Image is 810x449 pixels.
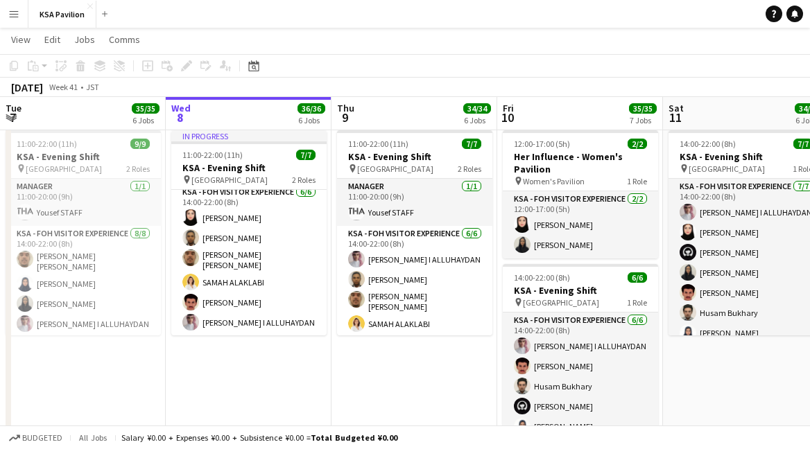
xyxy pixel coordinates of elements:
[109,33,140,46] span: Comms
[132,115,159,125] div: 6 Jobs
[463,103,491,114] span: 34/34
[503,284,658,297] h3: KSA - Evening Shift
[462,139,481,149] span: 7/7
[523,297,599,308] span: [GEOGRAPHIC_DATA]
[182,150,243,160] span: 11:00-22:00 (11h)
[191,175,268,185] span: [GEOGRAPHIC_DATA]
[501,109,514,125] span: 10
[17,139,77,149] span: 11:00-22:00 (11h)
[680,139,736,149] span: 14:00-22:00 (8h)
[357,164,433,174] span: [GEOGRAPHIC_DATA]
[121,432,397,443] div: Salary ¥0.00 + Expenses ¥0.00 + Subsistence ¥0.00 =
[28,1,96,28] button: KSA Pavilion
[11,80,43,94] div: [DATE]
[337,179,492,226] app-card-role: Manager1/111:00-20:00 (9h)Yousef STAFF
[6,30,36,49] a: View
[464,115,490,125] div: 6 Jobs
[348,139,408,149] span: 11:00-22:00 (11h)
[337,150,492,163] h3: KSA - Evening Shift
[6,150,161,163] h3: KSA - Evening Shift
[298,115,325,125] div: 6 Jobs
[130,139,150,149] span: 9/9
[627,176,647,186] span: 1 Role
[169,109,191,125] span: 8
[514,139,570,149] span: 12:00-17:00 (5h)
[69,30,101,49] a: Jobs
[6,179,161,226] app-card-role: Manager1/111:00-20:00 (9h)Yousef STAFF
[292,175,316,185] span: 2 Roles
[311,432,397,443] span: Total Budgeted ¥0.00
[6,130,161,335] app-job-card: 11:00-22:00 (11h)9/9KSA - Evening Shift [GEOGRAPHIC_DATA]2 RolesManager1/111:00-20:00 (9h)Yousef ...
[171,130,327,141] div: In progress
[503,130,658,258] app-job-card: 12:00-17:00 (5h)2/2Her Influence - Women's Pavilion Women's Pavilion1 RoleKSA - FOH Visitor Exper...
[86,82,99,92] div: JST
[669,102,684,114] span: Sat
[335,109,354,125] span: 9
[689,164,765,174] span: [GEOGRAPHIC_DATA]
[523,176,585,186] span: Women's Pavilion
[171,102,191,114] span: Wed
[628,272,647,283] span: 6/6
[337,102,354,114] span: Thu
[6,226,161,418] app-card-role: KSA - FOH Visitor Experience8/814:00-22:00 (8h)[PERSON_NAME] [PERSON_NAME][PERSON_NAME][PERSON_NA...
[298,103,325,114] span: 36/36
[627,297,647,308] span: 1 Role
[503,150,658,175] h3: Her Influence - Women's Pavilion
[74,33,95,46] span: Jobs
[6,102,21,114] span: Tue
[103,30,146,49] a: Comms
[503,191,658,258] app-card-role: KSA - FOH Visitor Experience2/212:00-17:00 (5h)[PERSON_NAME][PERSON_NAME]
[628,139,647,149] span: 2/2
[171,130,327,335] app-job-card: In progress11:00-22:00 (11h)7/7KSA - Evening Shift [GEOGRAPHIC_DATA]2 RolesManager1/111:00-20:00 ...
[22,433,62,443] span: Budgeted
[44,33,60,46] span: Edit
[337,226,492,378] app-card-role: KSA - FOH Visitor Experience6/614:00-22:00 (8h)[PERSON_NAME] I ALLUHAYDAN[PERSON_NAME][PERSON_NAM...
[630,115,656,125] div: 7 Jobs
[7,430,64,446] button: Budgeted
[171,161,327,174] h3: KSA - Evening Shift
[503,102,514,114] span: Fri
[126,164,150,174] span: 2 Roles
[666,109,684,125] span: 11
[629,103,657,114] span: 35/35
[39,30,66,49] a: Edit
[296,150,316,160] span: 7/7
[514,272,570,283] span: 14:00-22:00 (8h)
[337,130,492,335] app-job-card: 11:00-22:00 (11h)7/7KSA - Evening Shift [GEOGRAPHIC_DATA]2 RolesManager1/111:00-20:00 (9h)Yousef ...
[76,432,110,443] span: All jobs
[46,82,80,92] span: Week 41
[171,184,327,336] app-card-role: KSA - FOH Visitor Experience6/614:00-22:00 (8h)[PERSON_NAME][PERSON_NAME][PERSON_NAME] [PERSON_NA...
[11,33,31,46] span: View
[26,164,102,174] span: [GEOGRAPHIC_DATA]
[132,103,160,114] span: 35/35
[3,109,21,125] span: 7
[458,164,481,174] span: 2 Roles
